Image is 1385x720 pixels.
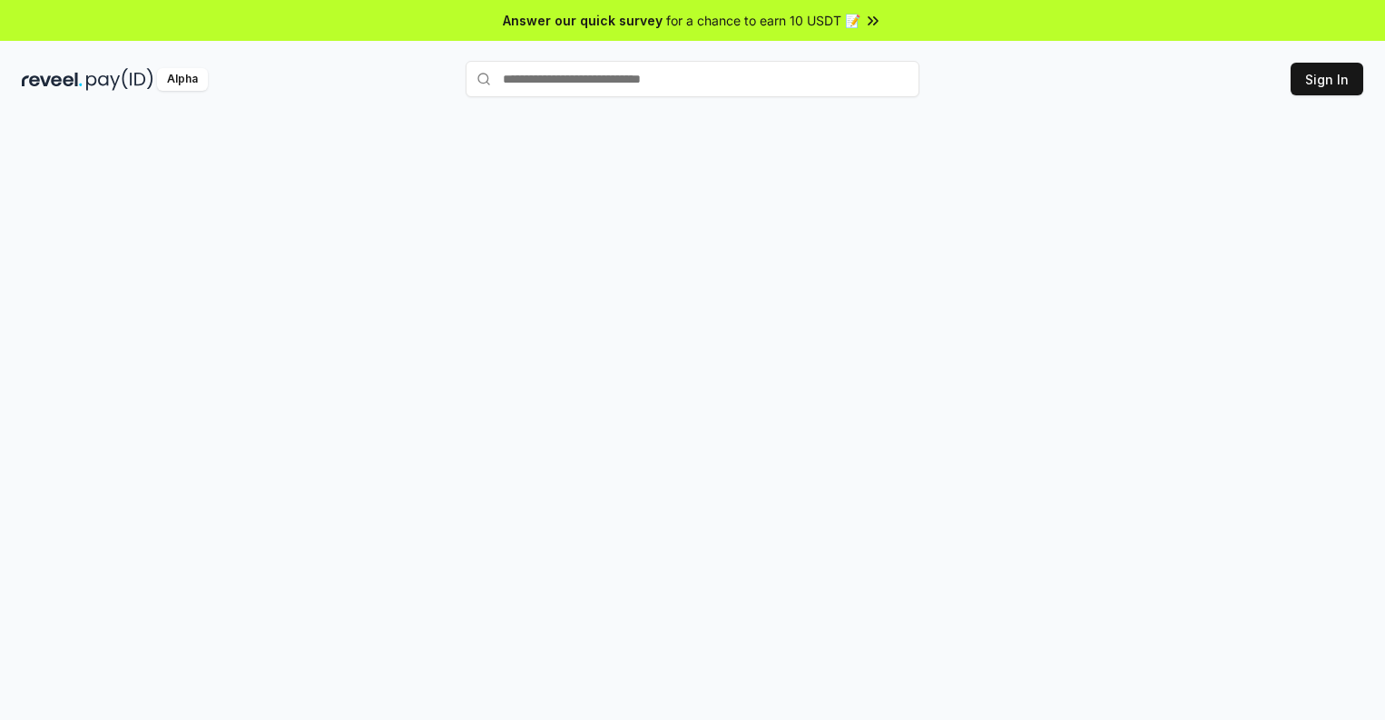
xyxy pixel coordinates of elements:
[666,11,860,30] span: for a chance to earn 10 USDT 📝
[1291,63,1363,95] button: Sign In
[157,68,208,91] div: Alpha
[22,68,83,91] img: reveel_dark
[503,11,663,30] span: Answer our quick survey
[86,68,153,91] img: pay_id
